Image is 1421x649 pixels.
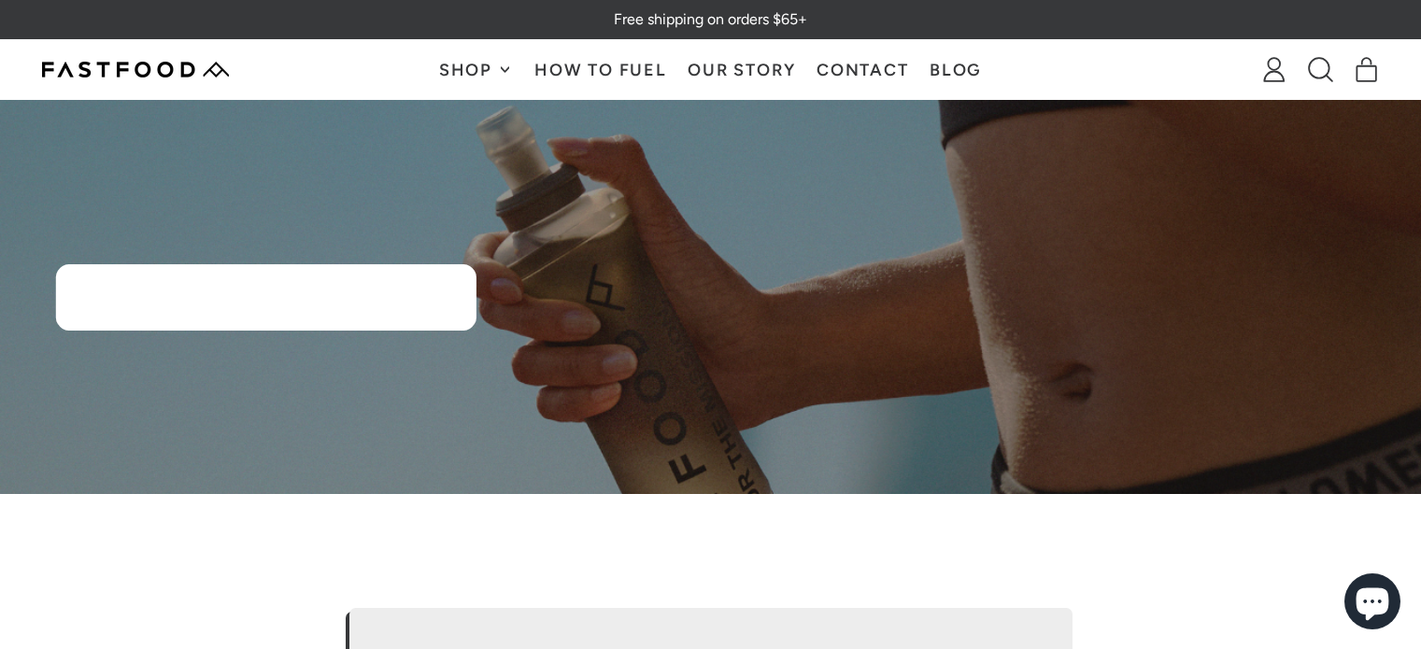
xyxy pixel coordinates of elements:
[806,40,919,99] a: Contact
[1339,573,1406,634] inbox-online-store-chat: Shopify online store chat
[919,40,993,99] a: Blog
[42,62,229,78] img: Fastfood
[439,62,497,78] span: Shop
[677,40,806,99] a: Our Story
[428,40,523,99] button: Shop
[524,40,677,99] a: How To Fuel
